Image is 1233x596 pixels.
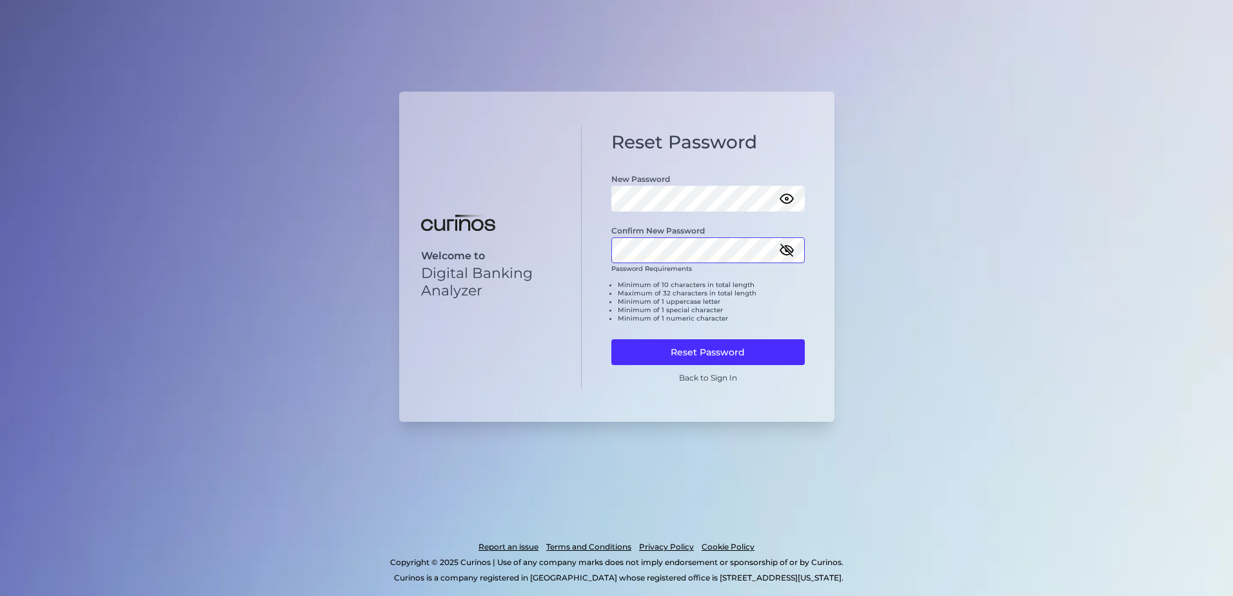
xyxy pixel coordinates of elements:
[679,373,737,382] a: Back to Sign In
[611,226,705,235] label: Confirm New Password
[611,264,805,333] div: Password Requirements
[618,281,805,289] li: Minimum of 10 characters in total length
[618,297,805,306] li: Minimum of 1 uppercase letter
[639,539,694,555] a: Privacy Policy
[618,306,805,314] li: Minimum of 1 special character
[618,314,805,323] li: Minimum of 1 numeric character
[611,174,670,184] label: New Password
[546,539,631,555] a: Terms and Conditions
[702,539,755,555] a: Cookie Policy
[611,132,805,154] h1: Reset Password
[421,264,560,299] p: Digital Banking Analyzer
[421,215,495,232] img: Digital Banking Analyzer
[611,339,805,365] button: Reset Password
[618,289,805,297] li: Maximum of 32 characters in total length
[421,250,560,262] p: Welcome to
[478,539,538,555] a: Report an issue
[63,555,1170,570] p: Copyright © 2025 Curinos | Use of any company marks does not imply endorsement or sponsorship of ...
[67,570,1170,586] p: Curinos is a company registered in [GEOGRAPHIC_DATA] whose registered office is [STREET_ADDRESS][...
